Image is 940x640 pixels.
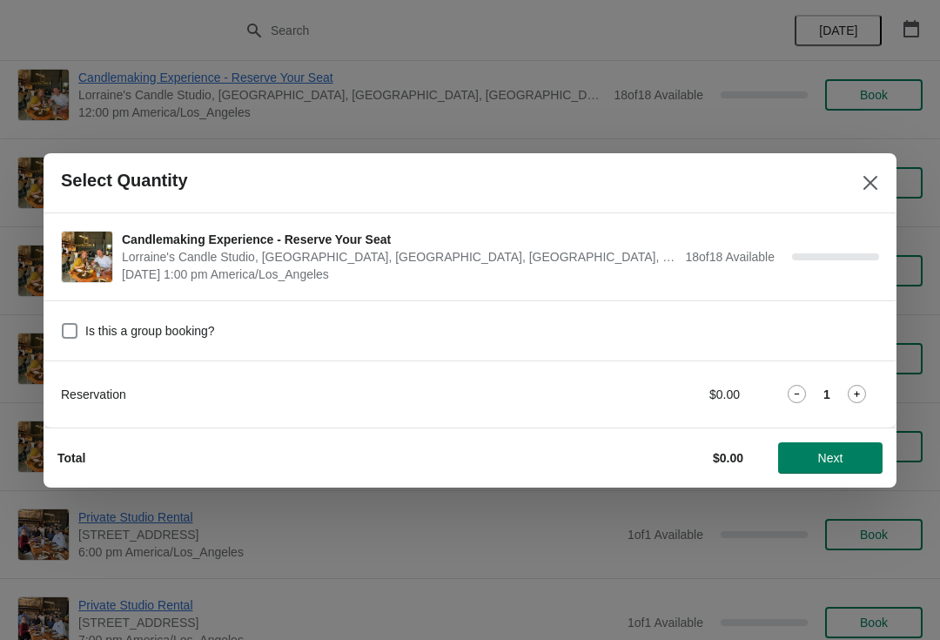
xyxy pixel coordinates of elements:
[85,322,215,340] span: Is this a group booking?
[713,451,743,465] strong: $0.00
[855,167,886,199] button: Close
[61,386,544,403] div: Reservation
[579,386,740,403] div: $0.00
[61,171,188,191] h2: Select Quantity
[122,266,676,283] span: [DATE] 1:00 pm America/Los_Angeles
[778,442,883,474] button: Next
[122,231,676,248] span: Candlemaking Experience - Reserve Your Seat
[685,250,775,264] span: 18 of 18 Available
[823,386,830,403] strong: 1
[62,232,112,282] img: Candlemaking Experience - Reserve Your Seat | Lorraine's Candle Studio, Market Street, Pacific Be...
[122,248,676,266] span: Lorraine's Candle Studio, [GEOGRAPHIC_DATA], [GEOGRAPHIC_DATA], [GEOGRAPHIC_DATA], [GEOGRAPHIC_DATA]
[818,451,843,465] span: Next
[57,451,85,465] strong: Total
